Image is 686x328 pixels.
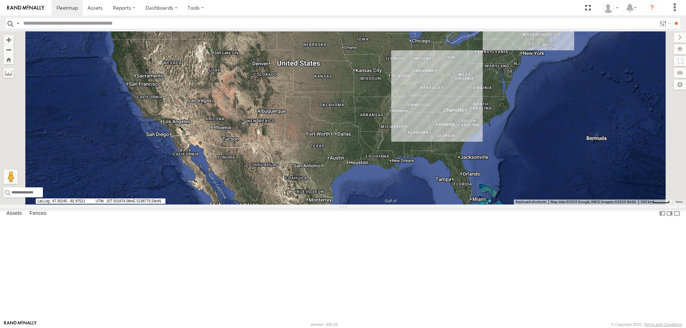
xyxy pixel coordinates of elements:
button: Zoom in [4,35,14,45]
span: 200 km [641,200,653,204]
div: Version: 305.03 [310,322,338,327]
a: Terms and Conditions [644,322,682,327]
label: Measure [4,68,14,78]
label: Search Query [15,18,21,29]
img: rand-logo.svg [7,5,44,10]
label: Fences [26,208,50,218]
label: Dock Summary Table to the Left [659,208,666,219]
i: ? [646,2,658,14]
button: Zoom Home [4,55,14,64]
span: 47.30245, -92.97521 [36,198,93,204]
button: Map Scale: 200 km per 43 pixels [638,200,672,205]
div: © Copyright 2025 - [611,322,682,327]
span: Map data ©2025 Google, INEGI Imagery ©2025 NASA [551,200,636,204]
label: Hide Summary Table [673,208,681,219]
button: Drag Pegman onto the map to open Street View [4,170,18,184]
label: Assets [3,208,25,218]
label: Dock Summary Table to the Right [666,208,673,219]
span: 15T 501874.08mE 5238775.59mN [94,198,165,204]
button: Keyboard shortcuts [516,200,546,205]
div: Nele . [600,2,621,13]
button: Zoom out [4,45,14,55]
label: Search Filter Options [657,18,672,29]
a: Terms [675,201,683,203]
label: Map Settings [674,80,686,90]
a: Visit our Website [4,321,37,328]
